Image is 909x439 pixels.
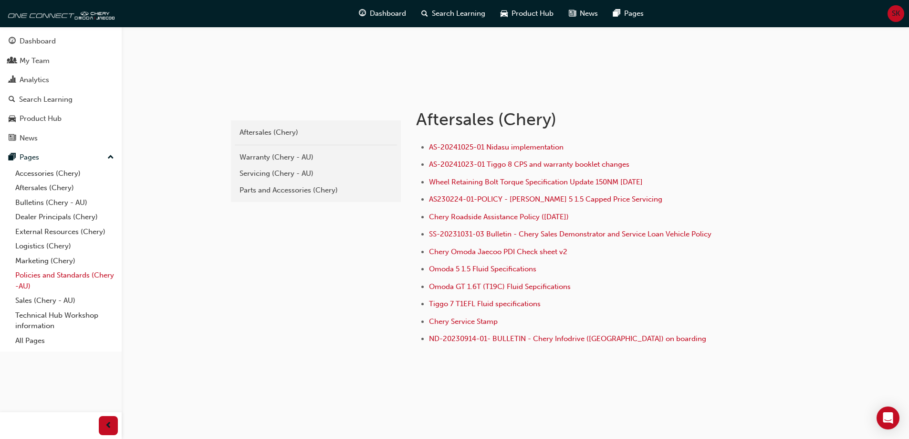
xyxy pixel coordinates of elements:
span: people-icon [9,57,16,65]
a: Wheel Retaining Bolt Torque Specification Update 150NM [DATE] [429,178,643,186]
a: News [4,129,118,147]
a: External Resources (Chery) [11,225,118,239]
a: Policies and Standards (Chery -AU) [11,268,118,293]
a: Chery Service Stamp [429,317,498,326]
div: Servicing (Chery - AU) [240,168,392,179]
button: Pages [4,149,118,166]
span: guage-icon [9,37,16,46]
a: Warranty (Chery - AU) [235,149,397,166]
a: AS-20241025-01 Nidasu implementation [429,143,564,151]
a: pages-iconPages [606,4,651,23]
a: news-iconNews [561,4,606,23]
a: search-iconSearch Learning [414,4,493,23]
a: All Pages [11,333,118,348]
a: car-iconProduct Hub [493,4,561,23]
a: Bulletins (Chery - AU) [11,195,118,210]
a: Omoda 5 1.5 Fluid Specifications [429,265,536,273]
div: Parts and Accessories (Chery) [240,185,392,196]
a: My Team [4,52,118,70]
div: Warranty (Chery - AU) [240,152,392,163]
a: AS-20241023-01 Tiggo 8 CPS and warranty booklet changes [429,160,629,169]
span: car-icon [9,115,16,123]
a: Dashboard [4,32,118,50]
a: Marketing (Chery) [11,254,118,268]
span: Dashboard [370,8,406,19]
div: Aftersales (Chery) [240,127,392,138]
a: Product Hub [4,110,118,128]
a: Aftersales (Chery) [235,124,397,141]
span: chart-icon [9,76,16,85]
button: SK [888,5,904,22]
div: Pages [20,152,39,163]
a: Chery Roadside Assistance Policy ([DATE]) [429,213,569,221]
div: Dashboard [20,36,56,47]
div: Open Intercom Messenger [877,407,899,429]
span: search-icon [421,8,428,20]
span: news-icon [569,8,576,20]
span: car-icon [501,8,508,20]
span: pages-icon [9,153,16,162]
span: Pages [624,8,644,19]
a: Servicing (Chery - AU) [235,165,397,182]
img: oneconnect [5,4,115,23]
div: Analytics [20,75,49,86]
a: ND-20230914-01- BULLETIN - Chery Infodrive ([GEOGRAPHIC_DATA]) on boarding [429,334,706,343]
span: Search Learning [432,8,485,19]
h1: Aftersales (Chery) [416,109,729,130]
button: DashboardMy TeamAnalyticsSearch LearningProduct HubNews [4,31,118,149]
a: guage-iconDashboard [351,4,414,23]
div: My Team [20,55,50,66]
div: Product Hub [20,113,62,124]
span: guage-icon [359,8,366,20]
a: AS230224-01-POLICY - [PERSON_NAME] 5 1.5 Capped Price Servicing [429,195,662,203]
a: Accessories (Chery) [11,166,118,181]
a: Tiggo 7 T1EFL Fluid specifications [429,300,541,308]
a: Search Learning [4,91,118,108]
div: Search Learning [19,94,73,105]
a: Omoda GT 1.6T (T19C) Fluid Sepcifications [429,282,571,291]
span: Product Hub [512,8,554,19]
a: Dealer Principals (Chery) [11,210,118,225]
span: up-icon [107,151,114,164]
a: Analytics [4,71,118,89]
a: Chery Omoda Jaecoo PDI Check sheet v2 [429,247,567,256]
span: pages-icon [613,8,620,20]
span: SK [892,8,900,19]
a: Technical Hub Workshop information [11,308,118,333]
span: news-icon [9,134,16,143]
a: Logistics (Chery) [11,239,118,254]
a: Parts and Accessories (Chery) [235,182,397,199]
span: prev-icon [105,420,112,432]
span: search-icon [9,96,15,104]
a: Sales (Chery - AU) [11,293,118,308]
a: Aftersales (Chery) [11,181,118,195]
span: News [580,8,598,19]
div: News [20,133,38,144]
a: SS-20231031-03 Bulletin - Chery Sales Demonstrator and Service Loan Vehicle Policy [429,230,711,238]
